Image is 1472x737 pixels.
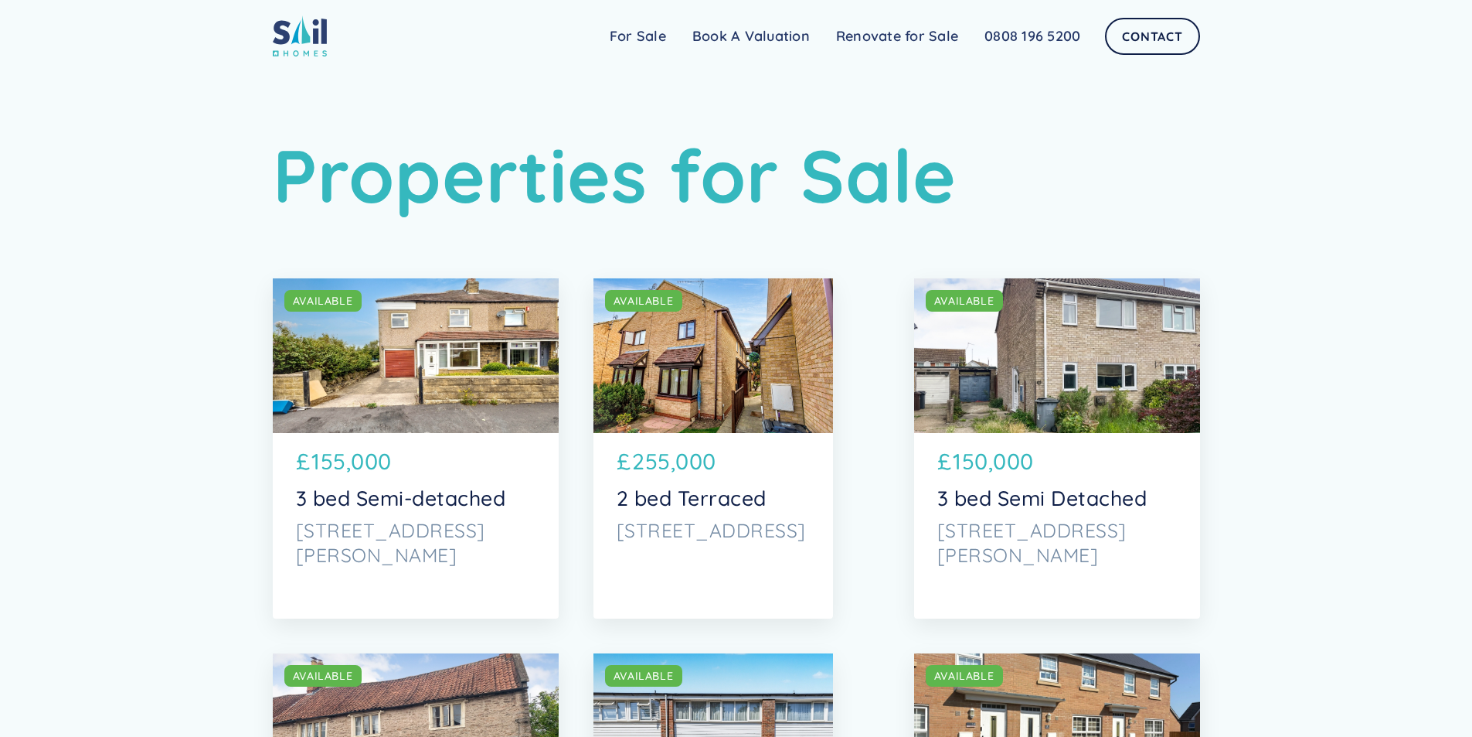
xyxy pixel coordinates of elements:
[1105,18,1199,55] a: Contact
[937,486,1177,510] p: 3 bed Semi Detached
[273,15,327,56] img: sail home logo colored
[934,293,994,309] div: AVAILABLE
[296,445,311,478] p: £
[593,278,833,619] a: AVAILABLE£255,0002 bed Terraced[STREET_ADDRESS]
[293,293,353,309] div: AVAILABLE
[311,445,392,478] p: 155,000
[617,445,631,478] p: £
[914,278,1200,619] a: AVAILABLE£150,0003 bed Semi Detached[STREET_ADDRESS][PERSON_NAME]
[597,21,679,52] a: For Sale
[679,21,823,52] a: Book A Valuation
[293,668,353,684] div: AVAILABLE
[953,445,1034,478] p: 150,000
[971,21,1093,52] a: 0808 196 5200
[296,486,535,510] p: 3 bed Semi-detached
[273,131,1200,220] h1: Properties for Sale
[617,518,810,543] p: [STREET_ADDRESS]
[823,21,971,52] a: Renovate for Sale
[273,278,559,619] a: AVAILABLE£155,0003 bed Semi-detached[STREET_ADDRESS][PERSON_NAME]
[937,445,952,478] p: £
[632,445,716,478] p: 255,000
[614,293,674,309] div: AVAILABLE
[614,668,674,684] div: AVAILABLE
[934,668,994,684] div: AVAILABLE
[937,518,1177,568] p: [STREET_ADDRESS][PERSON_NAME]
[617,486,810,510] p: 2 bed Terraced
[296,518,535,568] p: [STREET_ADDRESS][PERSON_NAME]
